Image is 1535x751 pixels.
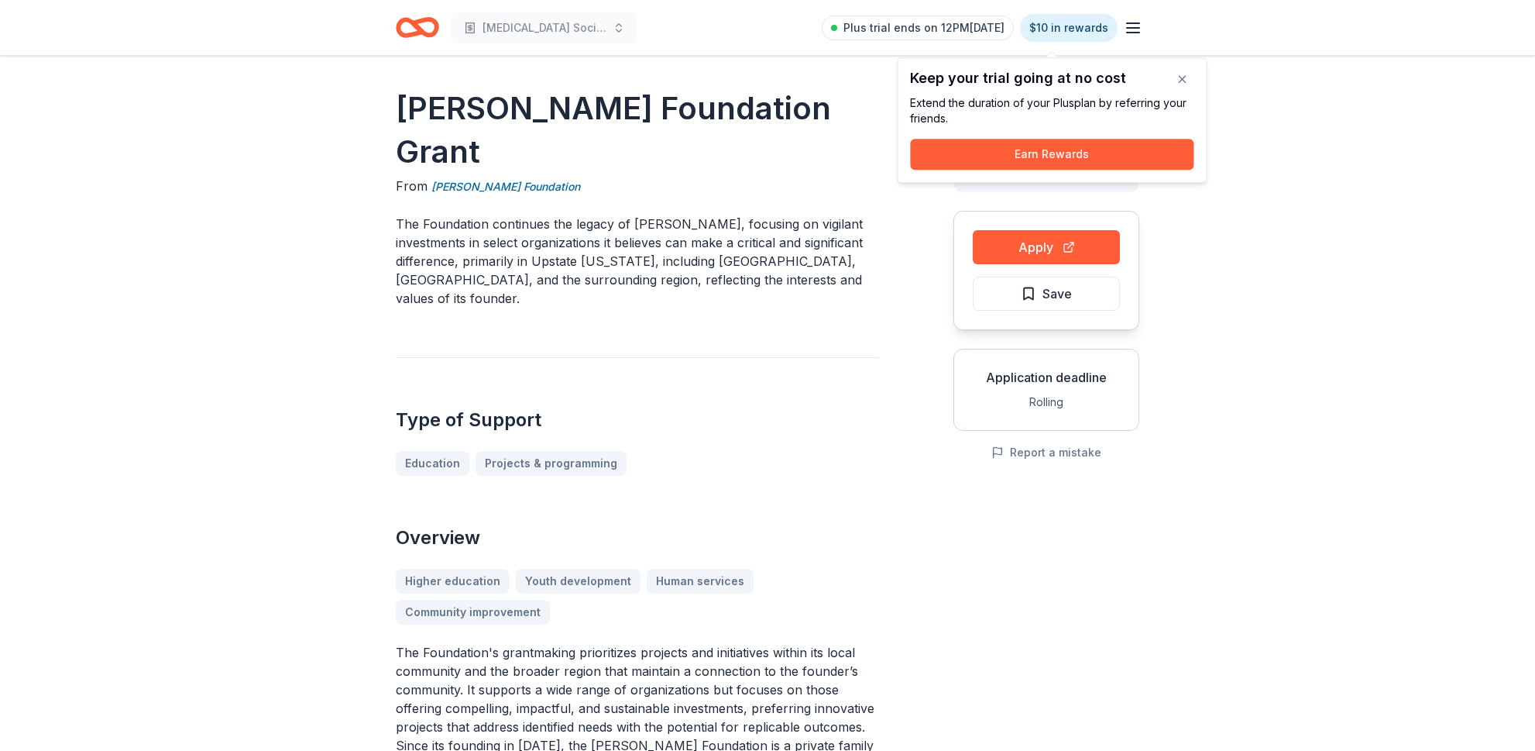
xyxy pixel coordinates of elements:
[452,12,637,43] button: [MEDICAL_DATA] Social Groups
[396,525,879,550] h2: Overview
[1020,14,1118,42] a: $10 in rewards
[396,451,469,476] a: Education
[973,277,1120,311] button: Save
[822,16,1014,40] a: Plus trial ends on 12PM[DATE]
[910,139,1193,170] button: Earn Rewards
[967,368,1126,387] div: Application deadline
[910,95,1193,126] div: Extend the duration of your Plus plan by referring your friends.
[967,393,1126,412] div: Rolling
[991,443,1101,462] button: Report a mistake
[396,408,879,432] h2: Type of Support
[431,177,580,196] a: [PERSON_NAME] Foundation
[476,451,627,476] a: Projects & programming
[843,19,1004,37] span: Plus trial ends on 12PM[DATE]
[396,215,879,308] p: The Foundation continues the legacy of [PERSON_NAME], focusing on vigilant investments in select ...
[973,230,1120,264] button: Apply
[396,87,879,174] h1: [PERSON_NAME] Foundation Grant
[396,9,439,46] a: Home
[482,19,606,37] span: [MEDICAL_DATA] Social Groups
[910,71,1193,86] div: Keep your trial going at no cost
[396,177,879,196] div: From
[1042,284,1072,304] span: Save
